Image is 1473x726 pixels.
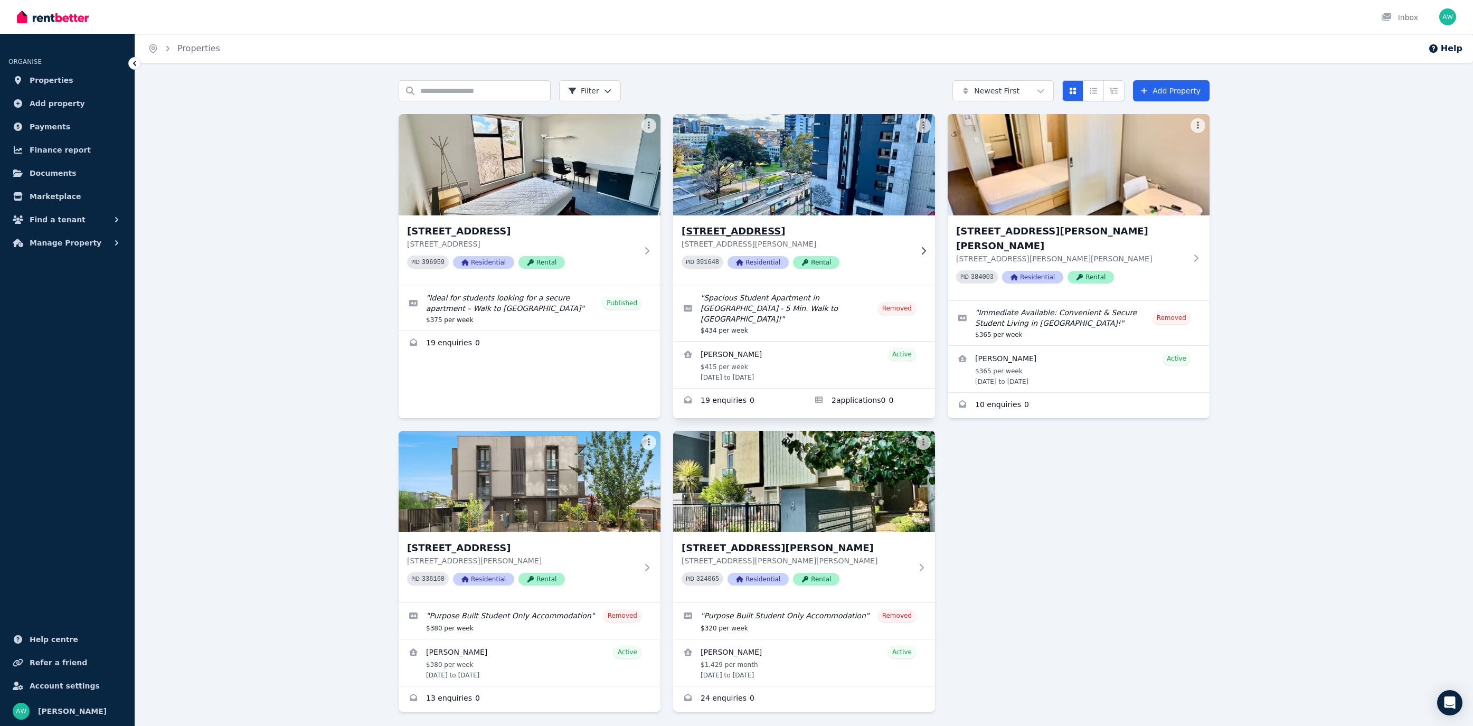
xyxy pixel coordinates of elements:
a: View details for Bolun Zhang [399,639,660,686]
img: 113/6 John St, Box Hill [948,114,1210,215]
span: Residential [453,256,514,269]
p: [STREET_ADDRESS][PERSON_NAME] [407,555,637,566]
button: More options [916,118,931,133]
button: More options [916,435,931,450]
a: Edit listing: Purpose Built Student Only Accommodation [673,603,935,639]
code: 396959 [422,259,445,266]
a: Refer a friend [8,652,126,673]
nav: Breadcrumb [135,34,233,63]
button: Newest First [952,80,1054,101]
p: [STREET_ADDRESS][PERSON_NAME][PERSON_NAME] [956,253,1186,264]
a: 306/8 Bruce Street, Box Hill[STREET_ADDRESS][PERSON_NAME][STREET_ADDRESS][PERSON_NAME][PERSON_NAM... [673,431,935,602]
div: Inbox [1381,12,1418,23]
button: More options [641,435,656,450]
a: Edit listing: Immediate Available: Convenient & Secure Student Living in Box Hill! [948,301,1210,345]
a: Edit listing: Ideal for students looking for a secure apartment – Walk to Monash Uni [399,286,660,331]
button: More options [641,118,656,133]
a: Payments [8,116,126,137]
a: Edit listing: Purpose Built Student Only Accommodation [399,603,660,639]
button: Expanded list view [1103,80,1125,101]
span: Residential [728,573,789,586]
a: Add property [8,93,126,114]
span: ORGANISE [8,58,42,65]
a: Help centre [8,629,126,650]
a: Enquiries for 113/6 John St, Box Hill [948,393,1210,418]
span: [PERSON_NAME] [38,705,107,718]
a: Documents [8,163,126,184]
span: Newest First [974,86,1019,96]
a: 113/6 John St, Box Hill[STREET_ADDRESS][PERSON_NAME][PERSON_NAME][STREET_ADDRESS][PERSON_NAME][PE... [948,114,1210,300]
span: Documents [30,167,77,180]
span: Rental [793,256,839,269]
h3: [STREET_ADDRESS][PERSON_NAME] [682,541,912,555]
h3: [STREET_ADDRESS] [407,541,637,555]
span: Find a tenant [30,213,86,226]
small: PID [411,576,420,582]
small: PID [960,274,969,280]
img: 203/60 Waverley Rd, Malvern East [399,114,660,215]
img: Andrew Wong [1439,8,1456,25]
a: Properties [177,43,220,53]
span: Rental [518,573,565,586]
code: 391648 [696,259,719,266]
a: 203/60 Waverley Rd, Malvern East[STREET_ADDRESS][STREET_ADDRESS]PID 396959ResidentialRental [399,114,660,286]
img: 109/1 Wellington Road, Box Hill [399,431,660,532]
div: Open Intercom Messenger [1437,690,1462,715]
span: Add property [30,97,85,110]
h3: [STREET_ADDRESS][PERSON_NAME][PERSON_NAME] [956,224,1186,253]
button: More options [1191,118,1205,133]
a: Applications for 602/131 Pelham St, Carlton [804,389,935,414]
button: Compact list view [1083,80,1104,101]
span: Finance report [30,144,91,156]
a: View details for Rayan Alamri [673,342,935,388]
img: 306/8 Bruce Street, Box Hill [673,431,935,532]
small: PID [411,259,420,265]
a: View details for Hwangwoon Lee [948,346,1210,392]
code: 384003 [971,274,994,281]
p: [STREET_ADDRESS] [407,239,637,249]
span: Help centre [30,633,78,646]
span: Rental [793,573,839,586]
p: [STREET_ADDRESS][PERSON_NAME][PERSON_NAME] [682,555,912,566]
span: Properties [30,74,73,87]
small: PID [686,259,694,265]
a: Account settings [8,675,126,696]
a: View details for Sadhwi Gurung [673,639,935,686]
span: Payments [30,120,70,133]
code: 336160 [422,576,445,583]
img: Andrew Wong [13,703,30,720]
span: Account settings [30,680,100,692]
span: Rental [518,256,565,269]
p: [STREET_ADDRESS][PERSON_NAME] [682,239,912,249]
a: Enquiries for 306/8 Bruce Street, Box Hill [673,686,935,712]
button: Help [1428,42,1462,55]
span: Manage Property [30,237,101,249]
h3: [STREET_ADDRESS] [682,224,912,239]
span: Residential [453,573,514,586]
a: Marketplace [8,186,126,207]
span: Marketplace [30,190,81,203]
span: Rental [1068,271,1114,284]
code: 324065 [696,576,719,583]
button: Filter [559,80,621,101]
a: Enquiries for 203/60 Waverley Rd, Malvern East [399,331,660,356]
span: Refer a friend [30,656,87,669]
img: 602/131 Pelham St, Carlton [667,111,942,218]
h3: [STREET_ADDRESS] [407,224,637,239]
div: View options [1062,80,1125,101]
small: PID [686,576,694,582]
a: Finance report [8,139,126,161]
a: Enquiries for 602/131 Pelham St, Carlton [673,389,804,414]
a: Add Property [1133,80,1210,101]
a: Properties [8,70,126,91]
a: 602/131 Pelham St, Carlton[STREET_ADDRESS][STREET_ADDRESS][PERSON_NAME]PID 391648ResidentialRental [673,114,935,286]
button: Card view [1062,80,1083,101]
span: Residential [728,256,789,269]
button: Find a tenant [8,209,126,230]
img: RentBetter [17,9,89,25]
button: Manage Property [8,232,126,253]
span: Residential [1002,271,1063,284]
a: Enquiries for 109/1 Wellington Road, Box Hill [399,686,660,712]
a: Edit listing: Spacious Student Apartment in Carlton - 5 Min. Walk to Melbourne Uni! [673,286,935,341]
a: 109/1 Wellington Road, Box Hill[STREET_ADDRESS][STREET_ADDRESS][PERSON_NAME]PID 336160Residential... [399,431,660,602]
